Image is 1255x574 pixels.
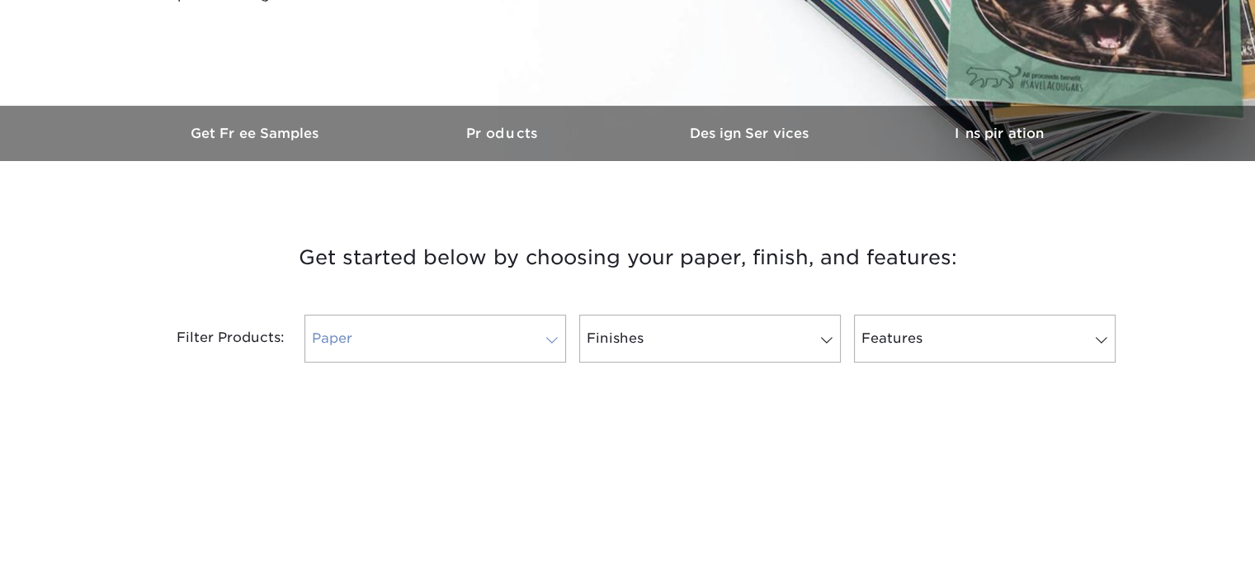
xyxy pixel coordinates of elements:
[133,106,380,161] a: Get Free Samples
[380,106,628,161] a: Products
[579,315,841,363] a: Finishes
[875,126,1123,141] h3: Inspiration
[133,315,298,363] div: Filter Products:
[628,106,875,161] a: Design Services
[628,126,875,141] h3: Design Services
[133,126,380,141] h3: Get Free Samples
[145,221,1111,295] h3: Get started below by choosing your paper, finish, and features:
[875,106,1123,161] a: Inspiration
[380,126,628,141] h3: Products
[304,315,566,363] a: Paper
[854,315,1116,363] a: Features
